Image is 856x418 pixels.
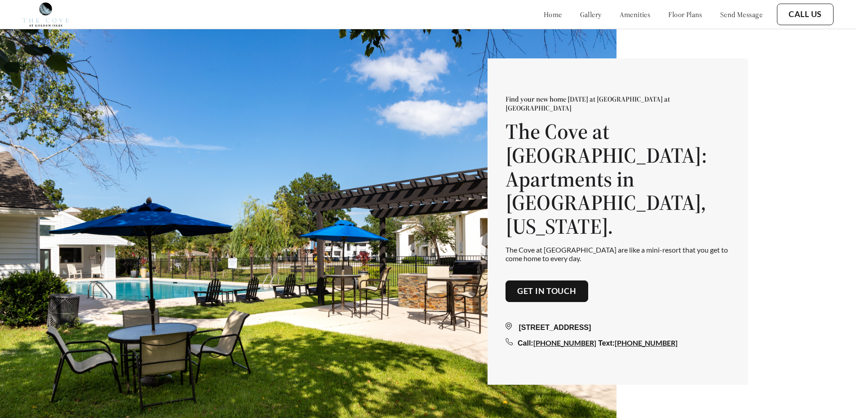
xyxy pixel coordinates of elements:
[544,10,562,19] a: home
[506,322,730,333] div: [STREET_ADDRESS]
[506,245,730,262] p: The Cove at [GEOGRAPHIC_DATA] are like a mini-resort that you get to come home to every day.
[518,339,533,347] span: Call:
[620,10,651,19] a: amenities
[598,339,615,347] span: Text:
[580,10,602,19] a: gallery
[789,9,822,19] a: Call Us
[668,10,702,19] a: floor plans
[777,4,834,25] button: Call Us
[506,280,588,302] button: Get in touch
[533,338,596,347] a: [PHONE_NUMBER]
[22,2,69,27] img: Company logo
[720,10,763,19] a: send message
[506,120,730,238] h1: The Cove at [GEOGRAPHIC_DATA]: Apartments in [GEOGRAPHIC_DATA], [US_STATE].
[615,338,678,347] a: [PHONE_NUMBER]
[506,94,730,112] p: Find your new home [DATE] at [GEOGRAPHIC_DATA] at [GEOGRAPHIC_DATA]
[517,286,577,296] a: Get in touch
